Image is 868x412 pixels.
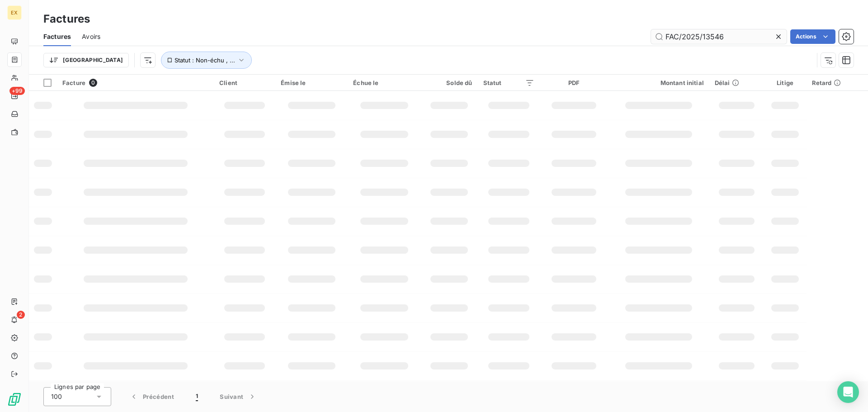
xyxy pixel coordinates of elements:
span: Factures [43,32,71,41]
div: Solde dû [426,79,472,86]
h3: Factures [43,11,90,27]
div: PDF [545,79,603,86]
div: Montant initial [613,79,704,86]
div: Retard [812,79,863,86]
span: 100 [51,392,62,401]
button: Précédent [118,387,185,406]
button: Suivant [209,387,268,406]
div: Émise le [281,79,342,86]
img: Logo LeanPay [7,392,22,407]
span: Facture [62,79,85,86]
div: Délai [715,79,758,86]
span: Statut : Non-échu , ... [175,57,235,64]
div: Litige [769,79,801,86]
a: +99 [7,89,21,103]
span: 0 [89,79,97,87]
div: Statut [483,79,535,86]
button: Statut : Non-échu , ... [161,52,252,69]
div: Échue le [353,79,415,86]
button: [GEOGRAPHIC_DATA] [43,53,129,67]
span: 2 [17,311,25,319]
input: Rechercher [651,29,787,44]
span: 1 [196,392,198,401]
div: Open Intercom Messenger [837,381,859,403]
button: Actions [790,29,835,44]
div: Client [219,79,270,86]
button: 1 [185,387,209,406]
span: +99 [9,87,25,95]
div: EX [7,5,22,20]
span: Avoirs [82,32,100,41]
